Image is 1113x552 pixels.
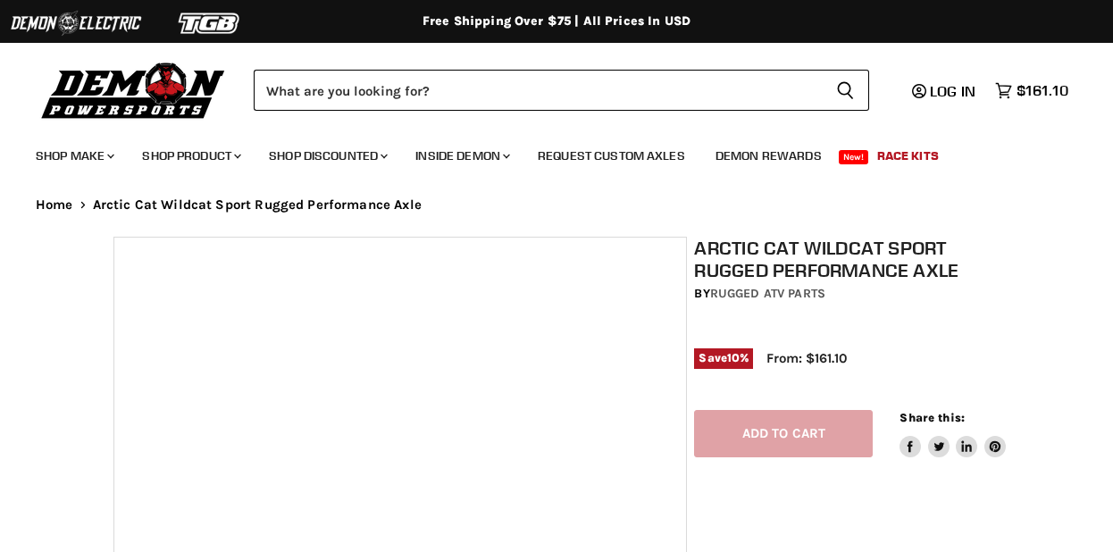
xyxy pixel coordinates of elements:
aside: Share this: [900,410,1006,457]
a: Shop Product [129,138,252,174]
h1: Arctic Cat Wildcat Sport Rugged Performance Axle [694,237,1007,281]
span: Share this: [900,411,964,424]
ul: Main menu [22,130,1064,174]
span: New! [839,150,869,164]
img: TGB Logo 2 [143,6,277,40]
a: Log in [904,83,986,99]
span: 10 [727,351,740,364]
span: Save % [694,348,753,368]
a: Race Kits [864,138,952,174]
a: Shop Discounted [255,138,398,174]
a: Request Custom Axles [524,138,699,174]
form: Product [254,70,869,111]
img: Demon Electric Logo 2 [9,6,143,40]
div: by [694,284,1007,304]
a: Home [36,197,73,213]
img: Demon Powersports [36,58,231,121]
a: Inside Demon [402,138,521,174]
a: Shop Make [22,138,125,174]
button: Search [822,70,869,111]
a: Rugged ATV Parts [710,286,825,301]
span: Arctic Cat Wildcat Sport Rugged Performance Axle [93,197,422,213]
input: Search [254,70,822,111]
span: From: $161.10 [766,350,847,366]
a: Demon Rewards [702,138,835,174]
a: $161.10 [986,78,1077,104]
span: Log in [930,82,975,100]
span: $161.10 [1017,82,1068,99]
